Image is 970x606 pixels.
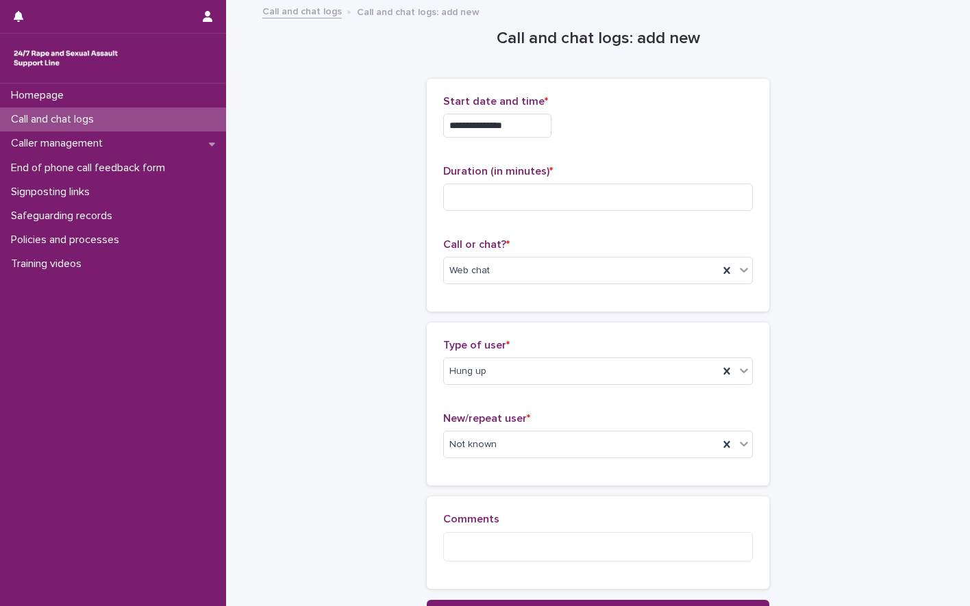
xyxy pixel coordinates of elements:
[443,166,553,177] span: Duration (in minutes)
[427,29,769,49] h1: Call and chat logs: add new
[449,364,486,379] span: Hung up
[443,96,548,107] span: Start date and time
[5,210,123,223] p: Safeguarding records
[5,137,114,150] p: Caller management
[5,186,101,199] p: Signposting links
[443,340,510,351] span: Type of user
[449,438,497,452] span: Not known
[5,257,92,270] p: Training videos
[5,113,105,126] p: Call and chat logs
[449,264,490,278] span: Web chat
[11,45,121,72] img: rhQMoQhaT3yELyF149Cw
[5,89,75,102] p: Homepage
[5,233,130,247] p: Policies and processes
[357,3,480,18] p: Call and chat logs: add new
[262,3,342,18] a: Call and chat logs
[443,514,499,525] span: Comments
[5,162,176,175] p: End of phone call feedback form
[443,239,510,250] span: Call or chat?
[443,413,530,424] span: New/repeat user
